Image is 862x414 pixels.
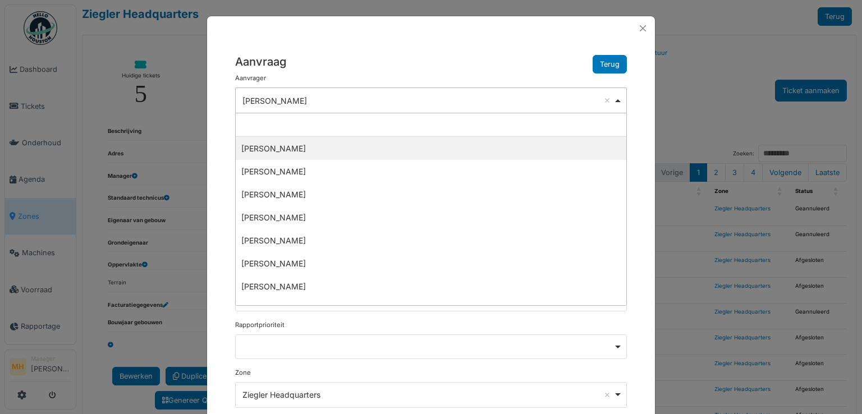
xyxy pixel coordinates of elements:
[236,206,626,229] div: [PERSON_NAME]
[235,55,286,69] h5: Aanvraag
[236,160,626,183] div: [PERSON_NAME]
[635,21,650,36] button: Close
[236,113,626,137] input: null
[236,229,626,252] div: [PERSON_NAME]
[235,368,251,378] label: Zone
[602,389,613,401] button: Remove item: '1511'
[236,137,626,160] div: [PERSON_NAME]
[235,320,285,330] label: Rapportprioriteit
[602,95,613,106] button: Remove item: '1187'
[236,275,626,298] div: [PERSON_NAME]
[236,252,626,275] div: [PERSON_NAME]
[236,298,626,321] div: [PERSON_NAME]
[593,55,627,73] button: Terug
[242,389,613,401] div: Ziegler Headquarters
[242,95,613,107] div: [PERSON_NAME]
[236,183,626,206] div: [PERSON_NAME]
[235,73,266,83] label: Aanvrager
